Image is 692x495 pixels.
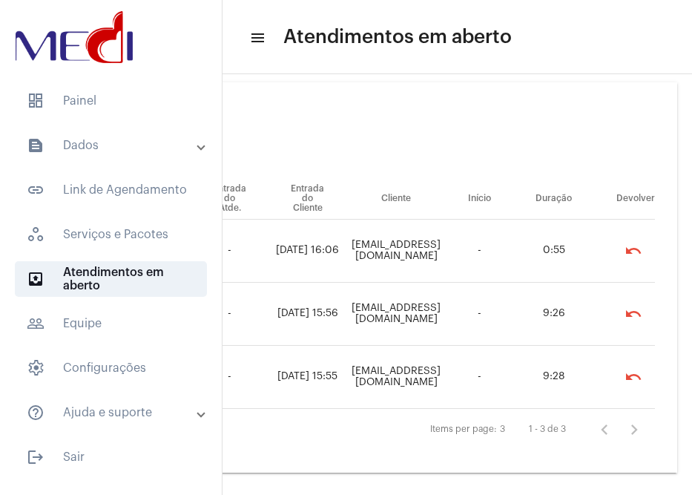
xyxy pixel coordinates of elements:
mat-icon: sidenav icon [249,29,264,47]
mat-icon: sidenav icon [27,315,45,332]
mat-icon: sidenav icon [27,448,45,466]
span: Atendimentos em aberto [283,25,512,49]
td: - [191,220,268,283]
td: - [191,346,268,409]
span: sidenav icon [27,226,45,243]
mat-icon: sidenav icon [27,404,45,422]
mat-expansion-panel-header: sidenav iconDados [9,128,222,163]
div: 1 - 3 de 3 [529,424,566,434]
span: Serviços e Pacotes [15,217,207,252]
th: Duração [513,178,594,220]
th: Devolver [594,178,655,220]
span: sidenav icon [27,92,45,110]
td: [DATE] 15:55 [268,346,346,409]
span: Configurações [15,350,207,386]
td: [DATE] 16:06 [268,220,346,283]
mat-icon: sidenav icon [27,181,45,199]
mat-chip-list: selection [599,299,655,329]
span: Equipe [15,306,207,341]
mat-expansion-panel-header: sidenav iconAjuda e suporte [9,395,222,430]
td: - [446,346,513,409]
span: Painel [15,83,207,119]
button: Próxima página [619,415,649,445]
td: 0:55 [513,220,594,283]
td: - [191,283,268,346]
div: Items per page: [430,424,497,434]
div: 3 [500,424,505,434]
th: Entrada do Atde. [191,178,268,220]
th: Entrada do Cliente [268,178,346,220]
mat-icon: undo [625,368,642,386]
mat-chip-list: selection [599,236,655,266]
span: Atendimentos em aberto [15,261,207,297]
img: d3a1b5fa-500b-b90f-5a1c-719c20e9830b.png [12,7,136,67]
th: Início [446,178,513,220]
td: 9:26 [513,283,594,346]
td: [EMAIL_ADDRESS][DOMAIN_NAME] [346,283,446,346]
mat-icon: sidenav icon [27,137,45,154]
td: [DATE] 15:56 [268,283,346,346]
mat-chip-list: selection [599,362,655,392]
mat-panel-title: Ajuda e suporte [27,404,198,422]
td: [EMAIL_ADDRESS][DOMAIN_NAME] [346,346,446,409]
mat-icon: sidenav icon [27,270,45,288]
span: Link de Agendamento [15,172,207,208]
span: sidenav icon [27,359,45,377]
mat-icon: undo [625,305,642,323]
td: [EMAIL_ADDRESS][DOMAIN_NAME] [346,220,446,283]
button: Página anterior [590,415,619,445]
td: 9:28 [513,346,594,409]
mat-icon: undo [625,242,642,260]
span: Sair [15,439,207,475]
mat-panel-title: Dados [27,137,198,154]
td: - [446,220,513,283]
th: Cliente [346,178,446,220]
td: - [446,283,513,346]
